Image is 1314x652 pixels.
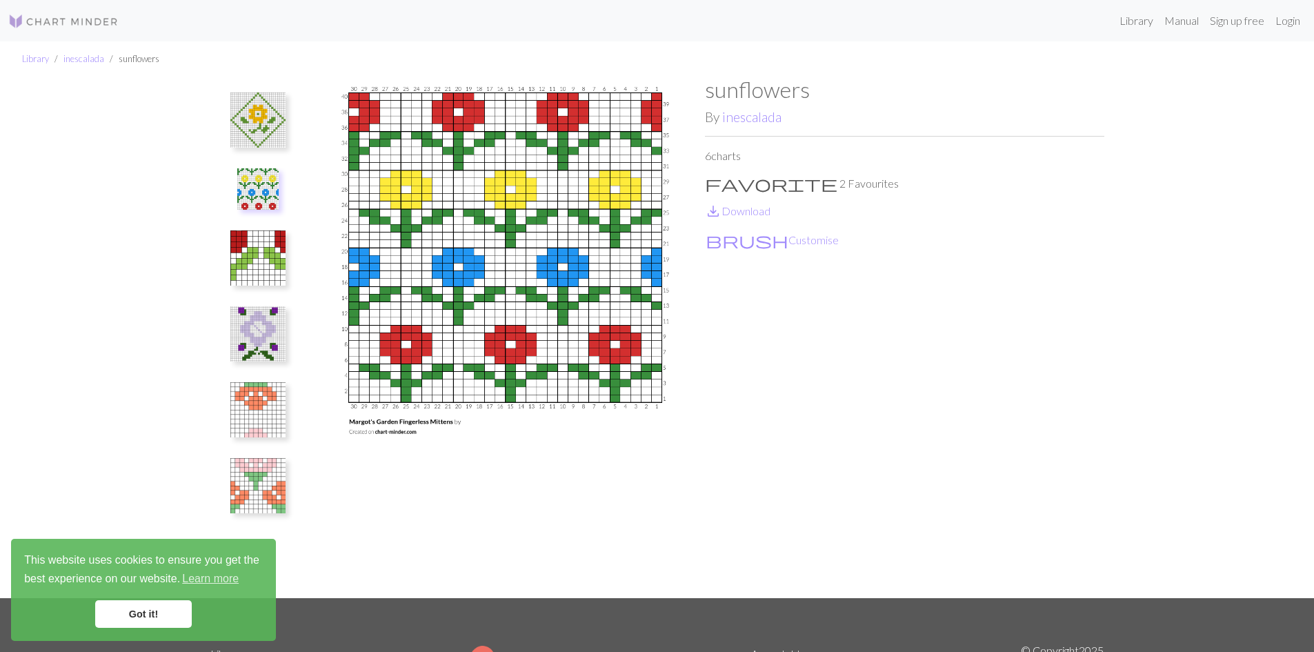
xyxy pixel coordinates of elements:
i: Customise [706,232,788,248]
a: inescalada [63,53,104,64]
span: brush [706,230,788,250]
span: favorite [705,174,837,193]
a: Manual [1159,7,1204,34]
h2: By [705,109,1104,125]
p: 6 charts [705,148,1104,164]
img: Flower Meadow Socks [230,230,286,286]
button: CustomiseCustomise [705,231,839,249]
img: Copy of peach tulips (DROPS 22-12) [230,458,286,513]
img: Margot's Garden Fingerless Mittens [237,168,279,210]
li: sunflowers [104,52,159,66]
img: Margot's Garden Fingerless Mittens [306,77,705,598]
a: Library [1114,7,1159,34]
a: Login [1270,7,1306,34]
a: inescalada [722,109,782,125]
span: This website uses cookies to ensure you get the best experience on our website. [24,552,263,589]
a: Sign up free [1204,7,1270,34]
a: DownloadDownload [705,204,770,217]
img: sunflowers [230,92,286,148]
h1: sunflowers [705,77,1104,103]
a: dismiss cookie message [95,600,192,628]
a: learn more about cookies [180,569,241,589]
img: Logo [8,13,119,30]
img: drops "splash of spring" [230,306,286,362]
a: Library [22,53,49,64]
span: save_alt [705,201,721,221]
div: cookieconsent [11,539,276,641]
p: 2 Favourites [705,175,1104,192]
img: peach tulips (DROPS 22-12) [230,382,286,437]
i: Favourite [705,175,837,192]
i: Download [705,203,721,219]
